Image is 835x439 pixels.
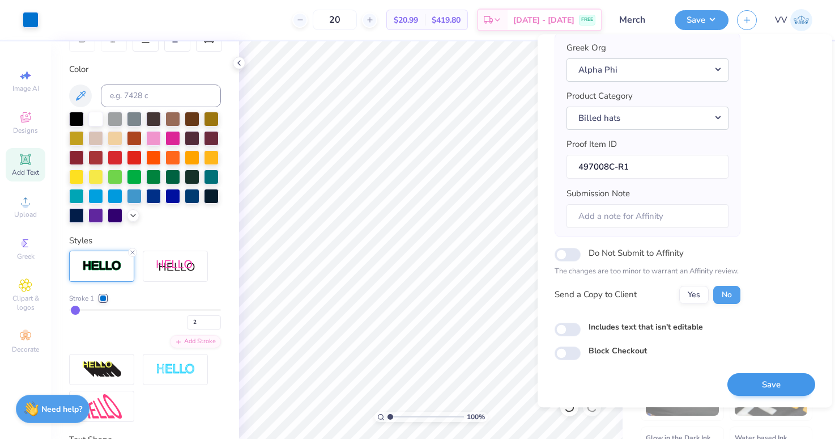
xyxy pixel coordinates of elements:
img: Negative Space [156,363,195,376]
img: Free Distort [82,394,122,419]
button: Billed hats [566,107,729,130]
label: Block Checkout [589,345,647,357]
span: Stroke 1 [69,293,94,303]
span: [DATE] - [DATE] [513,14,574,26]
span: 100 % [467,412,485,422]
span: $419.80 [432,14,461,26]
img: Shadow [156,259,195,273]
button: Alpha Phi [566,58,729,82]
div: Send a Copy to Client [555,289,637,302]
span: Designs [13,126,38,135]
span: Clipart & logos [6,294,45,312]
div: Color [69,63,221,76]
p: The changes are too minor to warrant an Affinity review. [555,267,740,278]
label: Includes text that isn't editable [589,321,703,333]
button: Save [675,10,729,30]
div: Add Stroke [170,335,221,348]
a: VV [775,9,812,31]
img: Via Villanueva [790,9,812,31]
button: No [713,286,740,304]
label: Greek Org [566,42,606,55]
span: Decorate [12,345,39,354]
strong: Need help? [41,404,82,415]
button: Save [727,373,815,396]
span: Add Text [12,168,39,177]
label: Do Not Submit to Affinity [589,246,684,261]
span: $20.99 [394,14,418,26]
img: 3d Illusion [82,361,122,379]
label: Proof Item ID [566,138,617,151]
input: Untitled Design [611,9,666,31]
div: Styles [69,234,221,247]
span: Upload [14,210,37,219]
input: Add a note for Affinity [566,204,729,229]
img: Stroke [82,260,122,273]
input: e.g. 7428 c [101,85,221,107]
span: VV [775,14,787,27]
label: Submission Note [566,188,630,201]
span: FREE [581,16,593,24]
input: – – [313,10,357,30]
label: Product Category [566,90,633,103]
span: Greek [17,252,35,261]
span: Image AI [12,84,39,93]
button: Yes [679,286,709,304]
